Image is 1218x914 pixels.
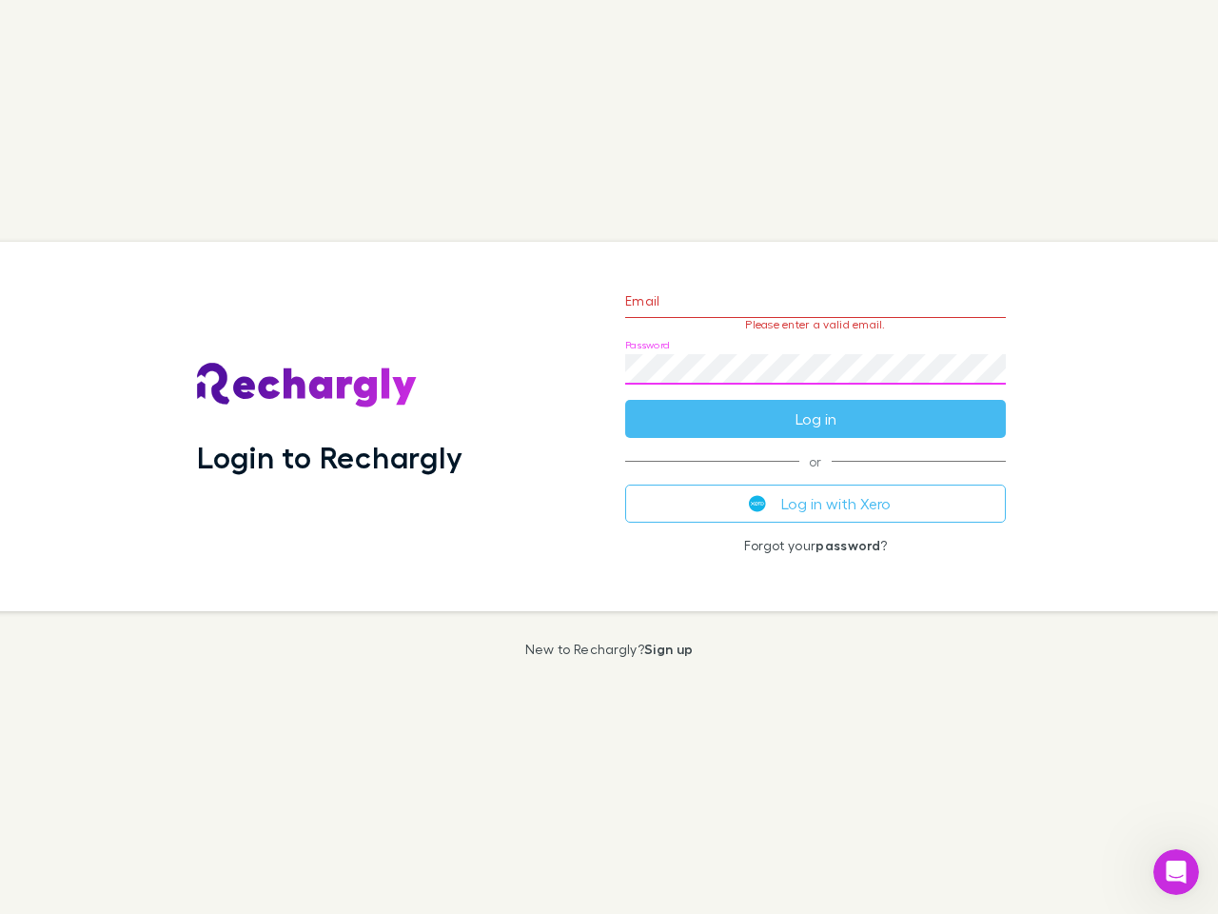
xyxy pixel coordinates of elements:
[625,318,1006,331] p: Please enter a valid email.
[625,338,670,352] label: Password
[525,642,694,657] p: New to Rechargly?
[197,363,418,408] img: Rechargly's Logo
[1153,849,1199,895] iframe: Intercom live chat
[815,537,880,553] a: password
[625,400,1006,438] button: Log in
[625,538,1006,553] p: Forgot your ?
[625,461,1006,462] span: or
[749,495,766,512] img: Xero's logo
[625,485,1006,523] button: Log in with Xero
[644,641,693,657] a: Sign up
[197,439,462,475] h1: Login to Rechargly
